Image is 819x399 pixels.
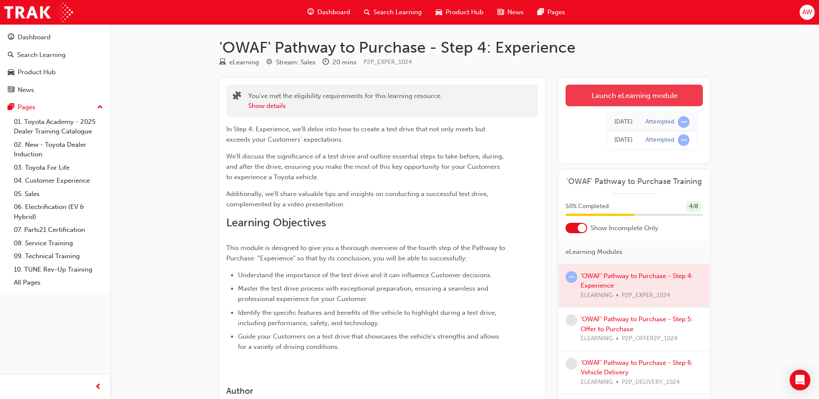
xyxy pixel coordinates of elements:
[678,134,689,146] span: learningRecordVerb_ATTEMPT-icon
[3,47,107,63] a: Search Learning
[3,99,107,115] button: Pages
[219,57,259,68] div: Type
[323,57,357,68] div: Duration
[233,92,241,102] span: puzzle-icon
[226,152,506,181] span: We’ll discuss the significance of a test drive and outline essential steps to take before, during...
[566,85,703,106] a: Launch eLearning module
[266,59,272,66] span: target-icon
[238,271,492,279] span: Understand the importance of the test drive and it can influence Customer decisions.
[645,136,674,144] div: Attempted
[226,190,490,208] span: Additionally, we’ll share valuable tips and insights on conducting a successful test drive, compl...
[614,117,632,127] div: Thu Sep 25 2025 17:28:21 GMT+0800 (Australian Western Standard Time)
[547,7,565,17] span: Pages
[622,334,677,344] span: P2P_OFFER2P_1024
[3,82,107,98] a: News
[8,34,14,41] span: guage-icon
[490,3,531,21] a: news-iconNews
[800,5,815,20] button: AW
[226,125,487,143] span: In Step 4: Experience, we’ll delve into how to create a test drive that not only meets but exceed...
[4,3,73,22] img: Trak
[266,57,316,68] div: Stream
[566,177,703,187] a: 'OWAF' Pathway to Purchase Training
[97,102,103,113] span: up-icon
[10,237,107,250] a: 08. Service Training
[678,116,689,128] span: learningRecordVerb_ATTEMPT-icon
[18,67,56,77] div: Product Hub
[8,86,14,94] span: news-icon
[10,187,107,201] a: 05. Sales
[332,57,357,67] div: 20 mins
[238,309,498,327] span: Identify the specific features and benefits of the vehicle to highlight during a test drive, incl...
[248,91,442,111] div: You've met the eligibility requirements for this learning resource.
[429,3,490,21] a: car-iconProduct Hub
[10,276,107,289] a: All Pages
[497,7,504,18] span: news-icon
[226,216,326,229] span: Learning Objectives
[219,59,226,66] span: learningResourceType_ELEARNING-icon
[219,38,710,57] h1: 'OWAF' Pathway to Purchase - Step 4: Experience
[566,202,609,212] span: 50 % Completed
[10,250,107,263] a: 09. Technical Training
[8,69,14,76] span: car-icon
[10,263,107,276] a: 10. TUNE Rev-Up Training
[10,200,107,223] a: 06. Electrification (EV & Hybrid)
[18,85,34,95] div: News
[238,332,501,351] span: Guide your Customers on a test drive that showcases the vehicle's strengths and allows for a vari...
[18,102,35,112] div: Pages
[507,7,524,17] span: News
[581,359,693,377] a: 'OWAF' Pathway to Purchase - Step 6: Vehicle Delivery
[226,386,507,396] h3: Author
[248,101,286,111] button: Show details
[802,7,812,17] span: AW
[538,7,544,18] span: pages-icon
[10,174,107,187] a: 04. Customer Experience
[229,57,259,67] div: eLearning
[790,370,810,390] div: Open Intercom Messenger
[446,7,484,17] span: Product Hub
[317,7,350,17] span: Dashboard
[531,3,572,21] a: pages-iconPages
[566,247,623,257] span: eLearning Modules
[364,7,370,18] span: search-icon
[357,3,429,21] a: search-iconSearch Learning
[300,3,357,21] a: guage-iconDashboard
[686,201,701,212] div: 4 / 8
[307,7,314,18] span: guage-icon
[3,64,107,80] a: Product Hub
[323,59,329,66] span: clock-icon
[566,358,577,370] span: learningRecordVerb_NONE-icon
[17,50,66,60] div: Search Learning
[566,314,577,326] span: learningRecordVerb_NONE-icon
[10,115,107,138] a: 01. Toyota Academy - 2025 Dealer Training Catalogue
[8,104,14,111] span: pages-icon
[10,138,107,161] a: 02. New - Toyota Dealer Induction
[3,29,107,45] a: Dashboard
[276,57,316,67] div: Stream: Sales
[10,161,107,174] a: 03. Toyota For Life
[581,377,613,387] span: ELEARNING
[226,244,507,262] span: This module is designed to give you a thorough overview of the fourth step of the Pathway to Purc...
[3,28,107,99] button: DashboardSearch LearningProduct HubNews
[622,377,680,387] span: P2P_DELIVERY_1024
[581,315,693,333] a: 'OWAF' Pathway to Purchase - Step 5: Offer to Purchase
[591,223,658,233] span: Show Incomplete Only
[364,58,412,66] span: Learning resource code
[645,118,674,126] div: Attempted
[581,334,613,344] span: ELEARNING
[373,7,422,17] span: Search Learning
[95,382,101,393] span: prev-icon
[238,285,490,303] span: Master the test drive process with exceptional preparation, ensuring a seamless and professional ...
[10,223,107,237] a: 07. Parts21 Certification
[614,135,632,145] div: Thu Jun 12 2025 16:52:01 GMT+0800 (Australian Western Standard Time)
[18,32,51,42] div: Dashboard
[8,51,14,59] span: search-icon
[436,7,442,18] span: car-icon
[566,271,577,283] span: learningRecordVerb_ATTEMPT-icon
